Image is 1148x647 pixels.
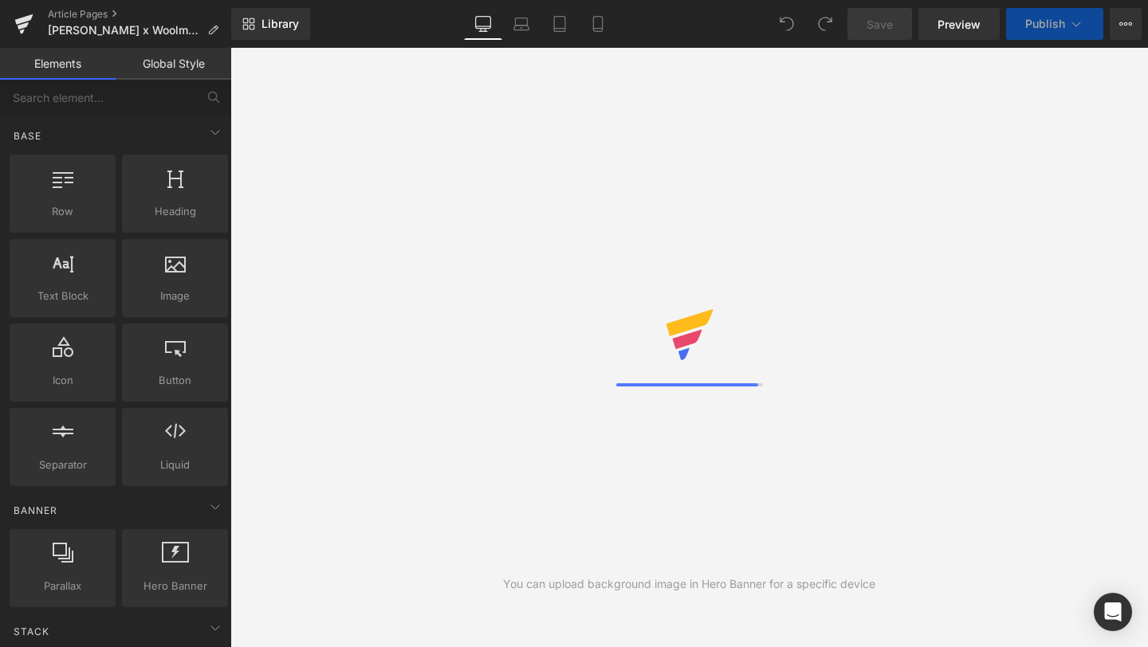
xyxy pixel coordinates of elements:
[579,8,617,40] a: Mobile
[541,8,579,40] a: Tablet
[938,16,981,33] span: Preview
[809,8,841,40] button: Redo
[127,203,223,220] span: Heading
[502,8,541,40] a: Laptop
[12,503,59,518] span: Banner
[1006,8,1103,40] button: Publish
[127,288,223,304] span: Image
[48,8,231,21] a: Article Pages
[464,8,502,40] a: Desktop
[261,17,299,31] span: Library
[1025,18,1065,30] span: Publish
[14,288,111,304] span: Text Block
[918,8,1000,40] a: Preview
[116,48,231,80] a: Global Style
[503,575,875,593] div: You can upload background image in Hero Banner for a specific device
[14,457,111,473] span: Separator
[1110,8,1142,40] button: More
[12,624,51,639] span: Stack
[771,8,803,40] button: Undo
[127,372,223,389] span: Button
[12,128,43,143] span: Base
[1094,593,1132,631] div: Open Intercom Messenger
[14,203,111,220] span: Row
[14,578,111,594] span: Parallax
[127,457,223,473] span: Liquid
[867,16,893,33] span: Save
[127,578,223,594] span: Hero Banner
[14,372,111,389] span: Icon
[48,24,201,37] span: [PERSON_NAME] x Woolmark 2025
[231,8,310,40] a: New Library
